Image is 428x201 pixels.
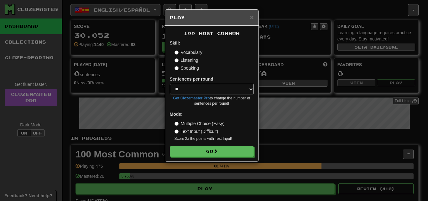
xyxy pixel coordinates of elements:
[170,146,254,157] button: Go
[175,65,199,71] label: Speaking
[175,136,254,141] small: Score 2x the points with Text Input !
[175,122,179,126] input: Multiple Choice (Easy)
[173,96,210,100] a: Get Clozemaster Pro
[170,14,254,21] h5: Play
[175,49,202,56] label: Vocabulary
[170,112,183,117] strong: Mode:
[170,40,180,45] strong: Skill:
[170,96,254,106] small: to change the number of sentences per round!
[170,76,215,82] label: Sentences per round:
[175,57,198,63] label: Listening
[184,31,240,36] span: 100 Most Common
[250,13,253,21] span: ×
[175,66,179,70] input: Speaking
[175,120,225,127] label: Multiple Choice (Easy)
[175,128,218,135] label: Text Input (Difficult)
[250,14,253,20] button: Close
[175,130,179,134] input: Text Input (Difficult)
[175,58,179,62] input: Listening
[175,50,179,55] input: Vocabulary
